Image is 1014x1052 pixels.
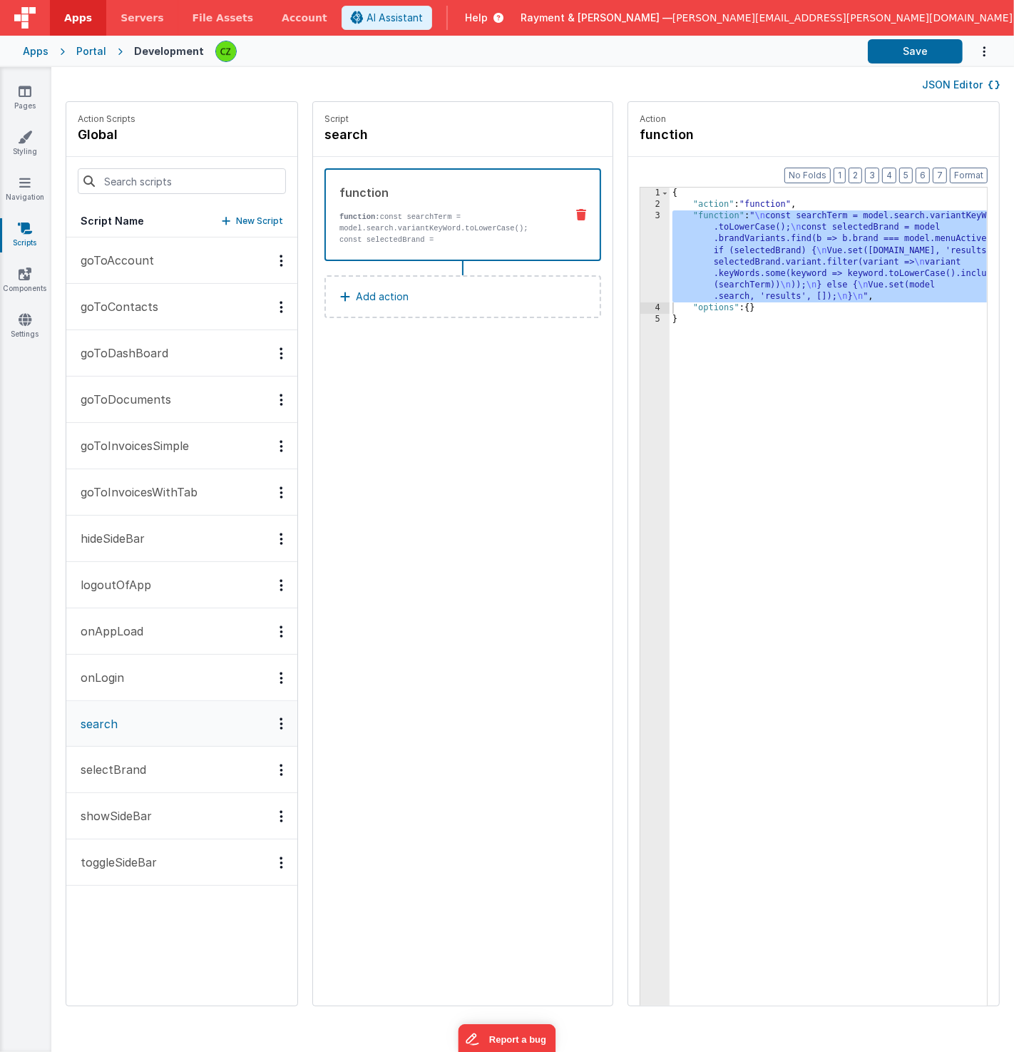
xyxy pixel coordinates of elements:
strong: function: [339,213,380,221]
span: [PERSON_NAME][EMAIL_ADDRESS][PERSON_NAME][DOMAIN_NAME] [672,11,1013,25]
p: goToDocuments [72,391,171,408]
h4: function [640,125,854,145]
button: goToInvoicesWithTab [66,469,297,516]
p: Add action [356,288,409,305]
button: 7 [933,168,947,183]
button: goToDocuments [66,377,297,423]
div: 3 [640,210,670,302]
div: Options [271,255,292,267]
button: 1 [834,168,846,183]
p: Action [640,113,988,125]
button: No Folds [784,168,831,183]
div: 2 [640,199,670,210]
span: Apps [64,11,92,25]
button: onLogin [66,655,297,701]
div: Options [271,579,292,591]
h4: global [78,125,135,145]
p: const searchTerm = model.search.variantKeyWord.toLowerCase(); const selectedBrand = model.brandVa... [339,211,554,337]
p: onAppLoad [72,623,143,640]
button: showSideBar [66,793,297,839]
button: Format [950,168,988,183]
div: Options [271,672,292,684]
button: 4 [882,168,896,183]
p: goToAccount [72,252,154,269]
div: Options [271,764,292,776]
div: Options [271,394,292,406]
div: Apps [23,44,48,58]
button: Save [868,39,963,63]
button: 5 [899,168,913,183]
div: Development [134,44,204,58]
p: selectBrand [72,761,146,778]
p: hideSideBar [72,530,145,547]
p: goToContacts [72,298,158,315]
button: 3 [865,168,879,183]
p: onLogin [72,669,124,686]
button: New Script [222,214,283,228]
p: Action Scripts [78,113,135,125]
button: goToAccount [66,238,297,284]
div: Options [271,625,292,638]
p: toggleSideBar [72,854,157,871]
div: Options [271,347,292,359]
button: logoutOfApp [66,562,297,608]
div: Options [271,301,292,313]
p: Script [324,113,601,125]
div: Options [271,810,292,822]
div: Options [271,486,292,499]
button: 2 [849,168,862,183]
button: Add action [324,275,601,318]
span: Servers [121,11,163,25]
input: Search scripts [78,168,286,194]
button: JSON Editor [922,78,1000,92]
p: showSideBar [72,807,152,824]
button: goToInvoicesSimple [66,423,297,469]
button: search [66,701,297,747]
div: 4 [640,302,670,314]
h4: search [324,125,538,145]
button: selectBrand [66,747,297,793]
div: Portal [76,44,106,58]
div: Options [271,440,292,452]
span: File Assets [193,11,254,25]
span: Help [465,11,488,25]
p: goToInvoicesSimple [72,437,189,454]
div: Options [271,533,292,545]
div: 1 [640,188,670,199]
p: goToDashBoard [72,344,168,362]
button: onAppLoad [66,608,297,655]
button: goToContacts [66,284,297,330]
h5: Script Name [81,214,144,228]
span: Rayment & [PERSON_NAME] — [521,11,672,25]
button: 6 [916,168,930,183]
button: goToDashBoard [66,330,297,377]
button: hideSideBar [66,516,297,562]
button: AI Assistant [342,6,432,30]
button: toggleSideBar [66,839,297,886]
p: New Script [236,214,283,228]
img: b4a104e37d07c2bfba7c0e0e4a273d04 [216,41,236,61]
span: AI Assistant [367,11,423,25]
div: 5 [640,314,670,325]
p: goToInvoicesWithTab [72,484,198,501]
p: search [72,715,118,732]
p: logoutOfApp [72,576,151,593]
button: Options [963,37,991,66]
div: Options [271,857,292,869]
div: function [339,184,554,201]
div: Options [271,717,292,730]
